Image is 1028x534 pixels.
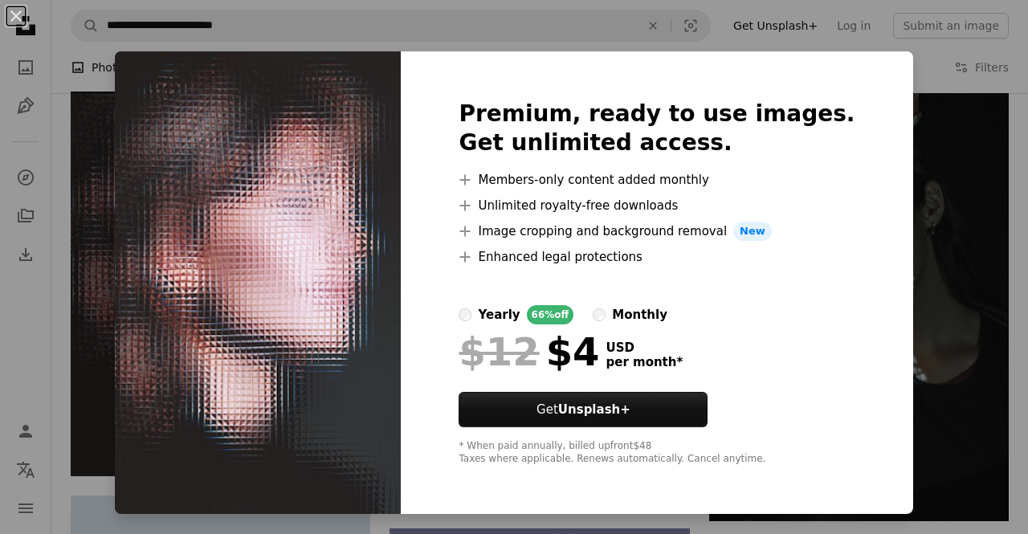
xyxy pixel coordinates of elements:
[115,51,401,514] img: premium_photo-1746498011626-50da886ee9dc
[459,222,855,241] li: Image cropping and background removal
[558,402,630,417] strong: Unsplash+
[612,305,667,324] div: monthly
[459,100,855,157] h2: Premium, ready to use images. Get unlimited access.
[459,331,599,373] div: $4
[593,308,606,321] input: monthly
[459,170,855,190] li: Members-only content added monthly
[459,247,855,267] li: Enhanced legal protections
[459,196,855,215] li: Unlimited royalty-free downloads
[459,308,471,321] input: yearly66%off
[733,222,772,241] span: New
[459,331,539,373] span: $12
[606,340,683,355] span: USD
[459,440,855,466] div: * When paid annually, billed upfront $48 Taxes where applicable. Renews automatically. Cancel any...
[459,392,708,427] button: GetUnsplash+
[478,305,520,324] div: yearly
[527,305,574,324] div: 66% off
[606,355,683,369] span: per month *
